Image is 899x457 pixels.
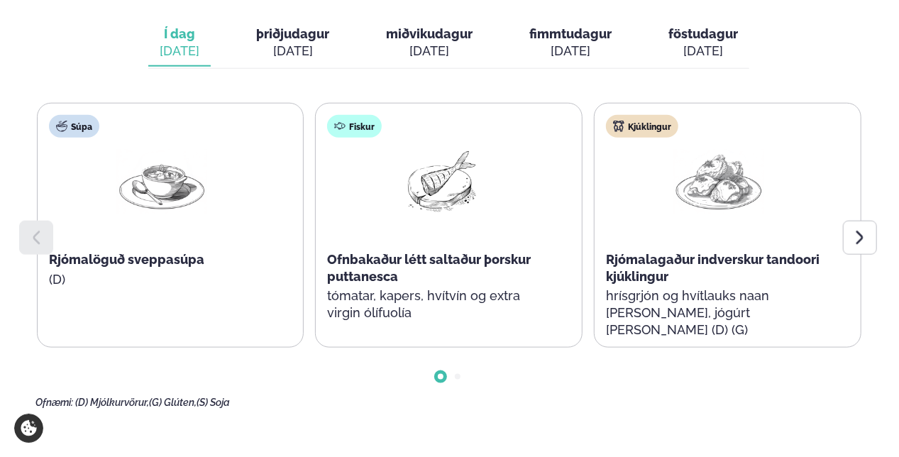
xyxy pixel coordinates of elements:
[75,397,149,408] span: (D) Mjólkurvörur,
[657,20,749,67] button: föstudagur [DATE]
[49,271,275,288] p: (D)
[606,115,678,138] div: Kjúklingur
[395,149,485,215] img: Fish.png
[160,26,199,43] span: Í dag
[334,121,346,132] img: fish.svg
[14,414,43,443] a: Cookie settings
[245,20,341,67] button: þriðjudagur [DATE]
[613,121,624,132] img: chicken.svg
[455,374,460,380] span: Go to slide 2
[327,287,553,321] p: tómatar, kapers, hvítvín og extra virgin ólífuolía
[56,121,67,132] img: soup.svg
[386,43,473,60] div: [DATE]
[35,397,73,408] span: Ofnæmi:
[197,397,230,408] span: (S) Soja
[49,252,204,267] span: Rjómalöguð sveppasúpa
[256,26,329,41] span: þriðjudagur
[256,43,329,60] div: [DATE]
[529,43,612,60] div: [DATE]
[386,26,473,41] span: miðvikudagur
[160,43,199,60] div: [DATE]
[116,149,207,215] img: Soup.png
[49,115,99,138] div: Súpa
[668,43,738,60] div: [DATE]
[518,20,623,67] button: fimmtudagur [DATE]
[327,252,531,284] span: Ofnbakaður létt saltaður þorskur puttanesca
[529,26,612,41] span: fimmtudagur
[148,20,211,67] button: Í dag [DATE]
[673,149,764,215] img: Chicken-thighs.png
[327,115,382,138] div: Fiskur
[438,374,443,380] span: Go to slide 1
[606,287,832,338] p: hrísgrjón og hvítlauks naan [PERSON_NAME], jógúrt [PERSON_NAME] (D) (G)
[149,397,197,408] span: (G) Glúten,
[668,26,738,41] span: föstudagur
[606,252,820,284] span: Rjómalagaður indverskur tandoori kjúklingur
[375,20,484,67] button: miðvikudagur [DATE]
